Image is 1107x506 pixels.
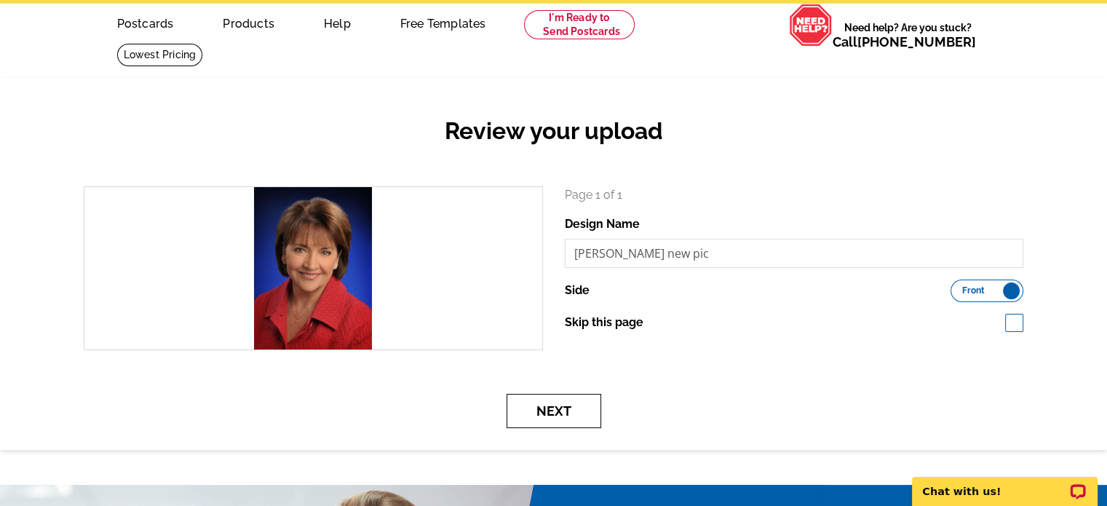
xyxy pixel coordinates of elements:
input: File Name [565,239,1024,268]
span: Need help? Are you stuck? [833,20,983,50]
a: Postcards [94,5,197,39]
a: Products [199,5,298,39]
span: Front [962,287,985,294]
a: Help [301,5,374,39]
a: Free Templates [377,5,509,39]
img: help [789,4,833,47]
button: Next [507,394,601,428]
h2: Review your upload [73,117,1034,145]
label: Design Name [565,216,640,233]
a: [PHONE_NUMBER] [857,34,976,50]
label: Skip this page [565,314,643,331]
p: Page 1 of 1 [565,186,1024,204]
label: Side [565,282,590,299]
iframe: LiveChat chat widget [902,460,1107,506]
span: Call [833,34,976,50]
